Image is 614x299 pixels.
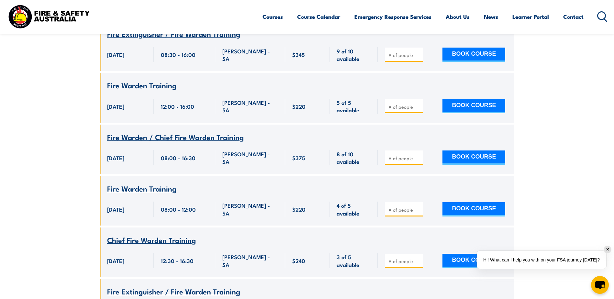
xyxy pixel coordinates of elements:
[354,8,431,25] a: Emergency Response Services
[442,48,505,62] button: BOOK COURSE
[292,154,305,161] span: $375
[161,51,195,58] span: 08:30 - 16:00
[161,103,194,110] span: 12:00 - 16:00
[107,30,240,38] a: Fire Extinguisher / Fire Warden Training
[442,254,505,268] button: BOOK COURSE
[388,258,421,264] input: # of people
[107,236,196,244] a: Chief Fire Warden Training
[107,257,124,264] span: [DATE]
[107,80,176,91] span: Fire Warden Training
[107,154,124,161] span: [DATE]
[292,103,306,110] span: $220
[262,8,283,25] a: Courses
[161,154,195,161] span: 08:00 - 16:30
[107,185,176,193] a: Fire Warden Training
[292,205,306,213] span: $220
[337,253,371,268] span: 3 of 5 available
[337,150,371,165] span: 8 of 10 available
[222,99,278,114] span: [PERSON_NAME] - SA
[107,103,124,110] span: [DATE]
[107,51,124,58] span: [DATE]
[337,202,371,217] span: 4 of 5 available
[107,82,176,90] a: Fire Warden Training
[107,183,176,194] span: Fire Warden Training
[337,47,371,62] span: 9 of 10 available
[107,234,196,245] span: Chief Fire Warden Training
[292,51,305,58] span: $345
[442,99,505,113] button: BOOK COURSE
[107,288,240,296] a: Fire Extinguisher / Fire Warden Training
[477,251,606,269] div: Hi! What can I help you with on your FSA journey [DATE]?
[442,202,505,216] button: BOOK COURSE
[563,8,584,25] a: Contact
[222,253,278,268] span: [PERSON_NAME] - SA
[604,246,611,253] div: ✕
[222,202,278,217] span: [PERSON_NAME] - SA
[107,286,240,297] span: Fire Extinguisher / Fire Warden Training
[512,8,549,25] a: Learner Portal
[388,104,421,110] input: # of people
[222,47,278,62] span: [PERSON_NAME] - SA
[161,257,194,264] span: 12:30 - 16:30
[107,133,244,141] a: Fire Warden / Chief Fire Warden Training
[484,8,498,25] a: News
[388,52,421,58] input: # of people
[297,8,340,25] a: Course Calendar
[222,150,278,165] span: [PERSON_NAME] - SA
[161,205,196,213] span: 08:00 - 12:00
[292,257,305,264] span: $240
[446,8,470,25] a: About Us
[388,155,421,161] input: # of people
[337,99,371,114] span: 5 of 5 available
[107,205,124,213] span: [DATE]
[388,206,421,213] input: # of people
[107,131,244,142] span: Fire Warden / Chief Fire Warden Training
[442,150,505,165] button: BOOK COURSE
[591,276,609,294] button: chat-button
